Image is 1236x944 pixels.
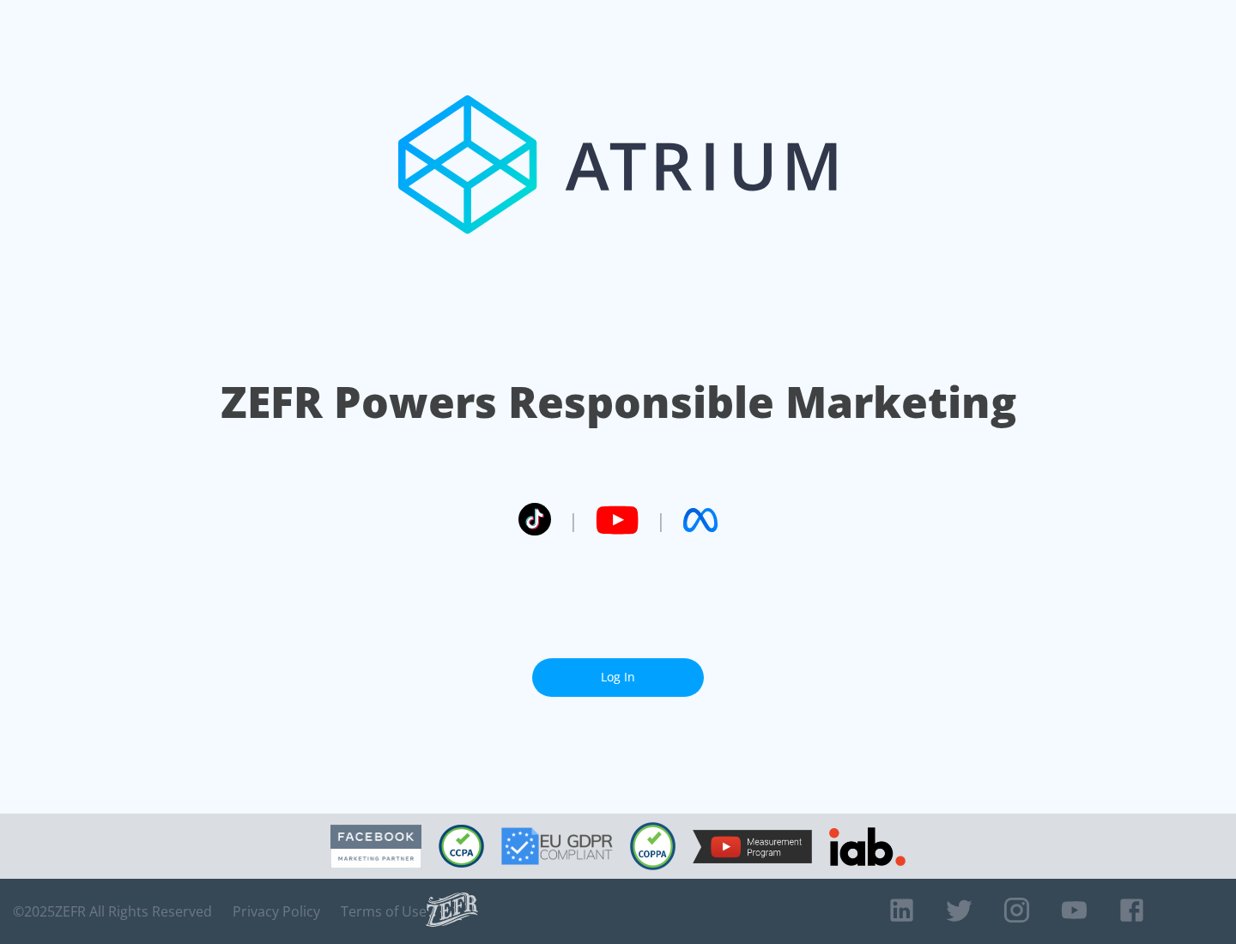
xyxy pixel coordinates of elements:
img: IAB [829,827,906,866]
img: YouTube Measurement Program [693,830,812,863]
a: Privacy Policy [233,903,320,920]
a: Terms of Use [341,903,427,920]
span: | [656,507,666,533]
img: COPPA Compliant [630,822,676,870]
img: GDPR Compliant [501,827,613,865]
img: CCPA Compliant [439,825,484,868]
span: © 2025 ZEFR All Rights Reserved [13,903,212,920]
img: Facebook Marketing Partner [330,825,421,868]
h1: ZEFR Powers Responsible Marketing [221,372,1016,432]
span: | [568,507,579,533]
a: Log In [532,658,704,697]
